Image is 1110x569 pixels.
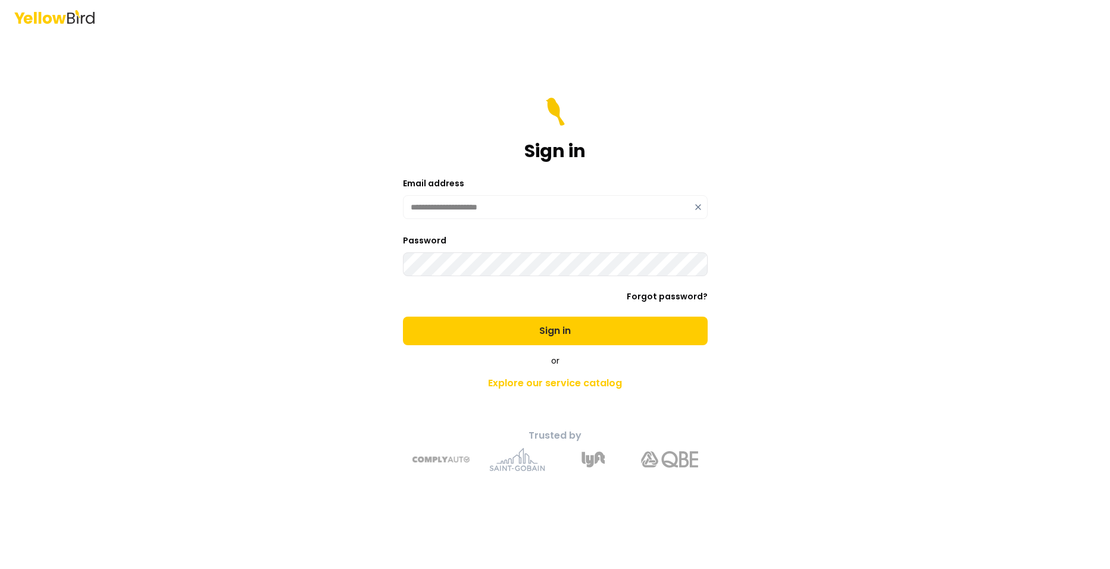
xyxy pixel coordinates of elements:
a: Forgot password? [627,290,708,302]
p: Trusted by [346,429,765,443]
h1: Sign in [524,140,586,162]
a: Explore our service catalog [346,371,765,395]
button: Sign in [403,317,708,345]
span: or [551,355,559,367]
label: Password [403,235,446,246]
label: Email address [403,177,464,189]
